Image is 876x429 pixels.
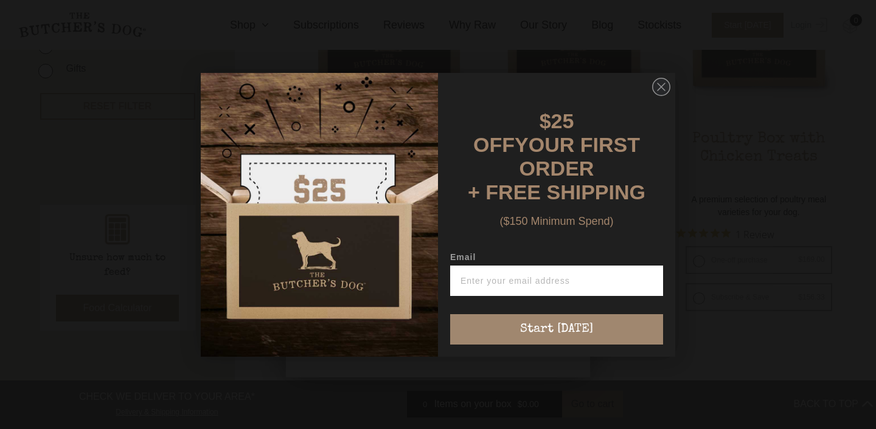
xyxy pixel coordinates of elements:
[473,109,574,156] span: $25 OFF
[652,78,670,96] button: Close dialog
[450,314,663,345] button: Start [DATE]
[450,266,663,296] input: Enter your email address
[468,133,645,204] span: YOUR FIRST ORDER + FREE SHIPPING
[201,73,438,357] img: d0d537dc-5429-4832-8318-9955428ea0a1.jpeg
[499,215,613,227] span: ($150 Minimum Spend)
[450,252,663,266] label: Email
